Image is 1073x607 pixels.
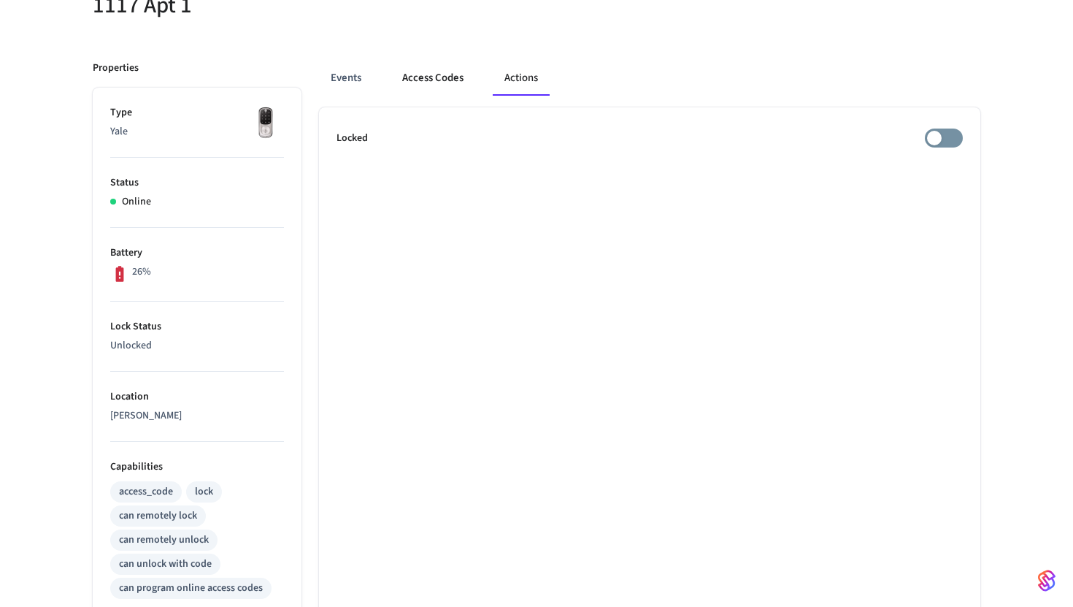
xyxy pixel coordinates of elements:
div: can remotely lock [119,508,197,524]
p: Battery [110,245,284,261]
img: SeamLogoGradient.69752ec5.svg [1038,569,1055,592]
p: Status [110,175,284,191]
p: Capabilities [110,459,284,475]
p: Type [110,105,284,121]
p: [PERSON_NAME] [110,408,284,424]
div: can unlock with code [119,557,212,572]
p: 26% [132,264,151,280]
p: Yale [110,124,284,140]
p: Online [122,194,151,210]
p: Locked [336,131,368,146]
div: ant example [319,61,980,96]
button: Access Codes [391,61,475,96]
p: Lock Status [110,319,284,335]
button: Events [319,61,373,96]
p: Properties [93,61,139,76]
div: can remotely unlock [119,532,209,548]
p: Unlocked [110,338,284,354]
div: can program online access codes [119,581,263,596]
p: Location [110,389,284,405]
button: Actions [493,61,550,96]
div: access_code [119,484,173,500]
img: Yale Assure Touchscreen Wifi Smart Lock, Satin Nickel, Front [247,105,284,142]
div: lock [195,484,213,500]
